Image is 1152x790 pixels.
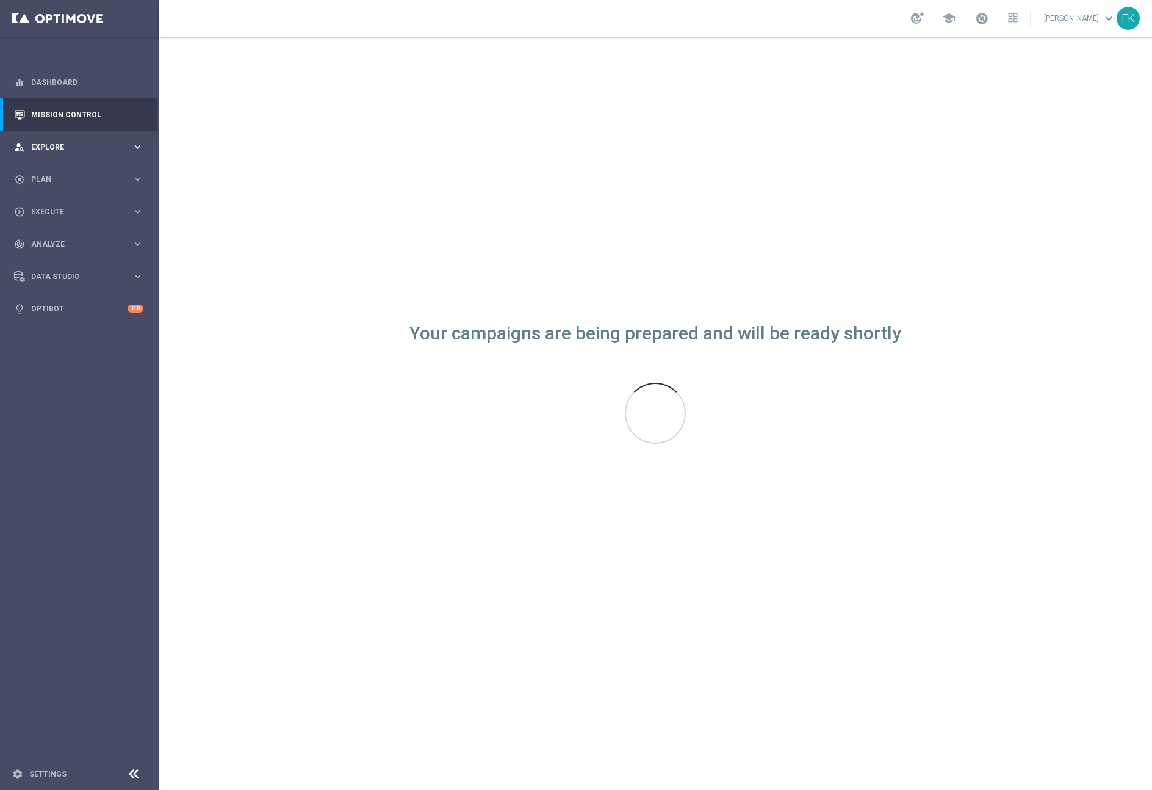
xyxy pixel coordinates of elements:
i: play_circle_outline [14,206,25,217]
a: Dashboard [31,66,143,98]
div: Explore [14,142,132,153]
div: FK [1117,7,1140,30]
i: track_changes [14,239,25,250]
a: Optibot [31,292,128,325]
button: equalizer Dashboard [13,78,144,87]
i: keyboard_arrow_right [132,173,143,185]
button: lightbulb Optibot +10 [13,304,144,314]
span: keyboard_arrow_down [1102,12,1115,25]
button: play_circle_outline Execute keyboard_arrow_right [13,207,144,217]
span: Analyze [31,241,132,248]
i: keyboard_arrow_right [132,206,143,217]
i: settings [12,769,23,780]
div: Dashboard [14,66,143,98]
div: Your campaigns are being prepared and will be ready shortly [409,328,901,339]
span: Plan [31,176,132,183]
div: Execute [14,206,132,217]
i: gps_fixed [14,174,25,185]
button: person_search Explore keyboard_arrow_right [13,142,144,152]
i: person_search [14,142,25,153]
a: Settings [29,770,67,778]
div: Mission Control [14,98,143,131]
span: Data Studio [31,273,132,280]
i: lightbulb [14,303,25,314]
a: [PERSON_NAME]keyboard_arrow_down [1043,9,1117,27]
span: Explore [31,143,132,151]
div: Plan [14,174,132,185]
div: Data Studio [14,271,132,282]
span: Execute [31,208,132,216]
i: keyboard_arrow_right [132,141,143,153]
button: track_changes Analyze keyboard_arrow_right [13,239,144,249]
a: Mission Control [31,98,143,131]
button: Data Studio keyboard_arrow_right [13,272,144,281]
button: Mission Control [13,110,144,120]
i: keyboard_arrow_right [132,270,143,282]
div: +10 [128,305,143,313]
div: Optibot [14,292,143,325]
i: equalizer [14,77,25,88]
button: gps_fixed Plan keyboard_arrow_right [13,175,144,184]
span: school [942,12,956,25]
i: keyboard_arrow_right [132,238,143,250]
div: Analyze [14,239,132,250]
